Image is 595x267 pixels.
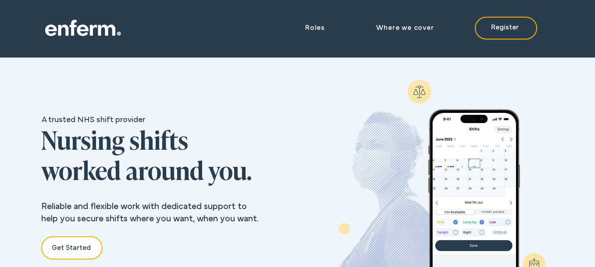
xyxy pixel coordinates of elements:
a: Register [475,17,537,40]
span: Register [491,24,519,32]
span: A trusted NHS shift provider [42,117,145,124]
span: Where we cover [376,25,434,32]
span: Roles [305,25,325,32]
div: Roles [262,20,329,36]
span: Reliable and flexible work with dedicated support to help you secure shifts where you want, when ... [41,203,259,223]
a: Where we cover [333,20,438,36]
span: Nursing shifts worked around you. [41,130,252,185]
a: Get Started [41,236,103,260]
span: Get Started [52,244,91,253]
nav: Site [262,20,438,36]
